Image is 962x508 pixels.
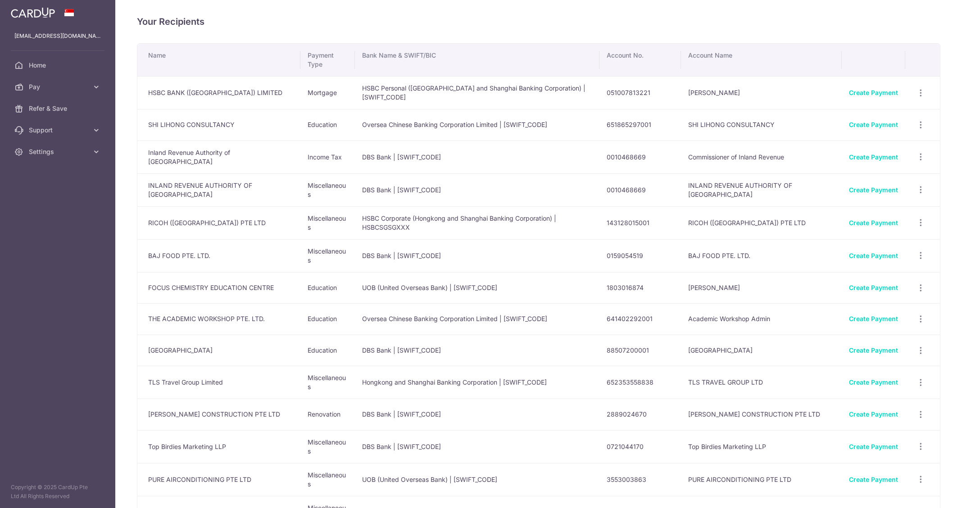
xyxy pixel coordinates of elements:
td: 0010468669 [599,141,681,173]
span: Settings [29,147,88,156]
td: Mortgage [300,76,355,109]
th: Bank Name & SWIFT/BIC [355,44,599,76]
td: Inland Revenue Authority of [GEOGRAPHIC_DATA] [137,141,300,173]
th: Account No. [599,44,681,76]
td: Top Birdies Marketing LLP [137,430,300,463]
td: 1803016874 [599,272,681,304]
td: Top Birdies Marketing LLP [681,430,842,463]
span: Pay [29,82,88,91]
td: 3553003863 [599,463,681,496]
th: Name [137,44,300,76]
td: 652353558838 [599,366,681,399]
td: Miscellaneous [300,366,355,399]
td: Education [300,272,355,304]
td: Renovation [300,399,355,430]
td: HSBC Corporate (Hongkong and Shanghai Banking Corporation) | HSBCSGSGXXX [355,206,599,239]
a: Create Payment [849,346,898,354]
h4: Your Recipients [137,14,940,29]
td: 2889024670 [599,399,681,430]
a: Create Payment [849,443,898,450]
td: Miscellaneous [300,239,355,272]
td: DBS Bank | [SWIFT_CODE] [355,335,599,366]
td: DBS Bank | [SWIFT_CODE] [355,239,599,272]
td: UOB (United Overseas Bank) | [SWIFT_CODE] [355,272,599,304]
a: Create Payment [849,186,898,194]
a: Create Payment [849,153,898,161]
td: 88507200001 [599,335,681,366]
a: Create Payment [849,378,898,386]
td: Miscellaneous [300,463,355,496]
a: Create Payment [849,219,898,227]
a: Create Payment [849,89,898,96]
td: 0010468669 [599,173,681,206]
td: Miscellaneous [300,206,355,239]
a: Create Payment [849,315,898,322]
a: Create Payment [849,121,898,128]
th: Payment Type [300,44,355,76]
td: BAJ FOOD PTE. LTD. [681,239,842,272]
td: BAJ FOOD PTE. LTD. [137,239,300,272]
td: Income Tax [300,141,355,173]
td: [PERSON_NAME] [681,272,842,304]
td: DBS Bank | [SWIFT_CODE] [355,141,599,173]
a: Create Payment [849,476,898,483]
td: DBS Bank | [SWIFT_CODE] [355,430,599,463]
img: CardUp [11,7,55,18]
td: [PERSON_NAME] [681,76,842,109]
td: PURE AIRCONDITIONING PTE LTD [681,463,842,496]
td: Oversea Chinese Banking Corporation Limited | [SWIFT_CODE] [355,303,599,335]
td: TLS Travel Group Limited [137,366,300,399]
th: Account Name [681,44,842,76]
td: 051007813221 [599,76,681,109]
td: [GEOGRAPHIC_DATA] [137,335,300,366]
td: Hongkong and Shanghai Banking Corporation | [SWIFT_CODE] [355,366,599,399]
td: RICOH ([GEOGRAPHIC_DATA]) PTE LTD [681,206,842,239]
td: Education [300,303,355,335]
td: HSBC BANK ([GEOGRAPHIC_DATA]) LIMITED [137,76,300,109]
td: 143128015001 [599,206,681,239]
td: FOCUS CHEMISTRY EDUCATION CENTRE [137,272,300,304]
td: Commissioner of Inland Revenue [681,141,842,173]
td: Academic Workshop Admin [681,303,842,335]
span: Support [29,126,88,135]
td: UOB (United Overseas Bank) | [SWIFT_CODE] [355,463,599,496]
td: Miscellaneous [300,173,355,206]
td: 651865297001 [599,109,681,141]
td: SHI LIHONG CONSULTANCY [137,109,300,141]
td: RICOH ([GEOGRAPHIC_DATA]) PTE LTD [137,206,300,239]
span: Refer & Save [29,104,88,113]
a: Create Payment [849,410,898,418]
td: [GEOGRAPHIC_DATA] [681,335,842,366]
td: Education [300,109,355,141]
td: Education [300,335,355,366]
td: Oversea Chinese Banking Corporation Limited | [SWIFT_CODE] [355,109,599,141]
td: TLS TRAVEL GROUP LTD [681,366,842,399]
span: Home [29,61,88,70]
a: Create Payment [849,252,898,259]
td: Miscellaneous [300,430,355,463]
td: [PERSON_NAME] CONSTRUCTION PTE LTD [137,399,300,430]
td: DBS Bank | [SWIFT_CODE] [355,399,599,430]
td: [PERSON_NAME] CONSTRUCTION PTE LTD [681,399,842,430]
a: Create Payment [849,284,898,291]
iframe: Opens a widget where you can find more information [904,481,953,503]
td: THE ACADEMIC WORKSHOP PTE. LTD. [137,303,300,335]
td: PURE AIRCONDITIONING PTE LTD [137,463,300,496]
td: 0159054519 [599,239,681,272]
p: [EMAIL_ADDRESS][DOMAIN_NAME] [14,32,101,41]
td: DBS Bank | [SWIFT_CODE] [355,173,599,206]
td: 0721044170 [599,430,681,463]
td: HSBC Personal ([GEOGRAPHIC_DATA] and Shanghai Banking Corporation) | [SWIFT_CODE] [355,76,599,109]
td: INLAND REVENUE AUTHORITY OF [GEOGRAPHIC_DATA] [681,173,842,206]
td: SHI LIHONG CONSULTANCY [681,109,842,141]
td: INLAND REVENUE AUTHORITY OF [GEOGRAPHIC_DATA] [137,173,300,206]
td: 641402292001 [599,303,681,335]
